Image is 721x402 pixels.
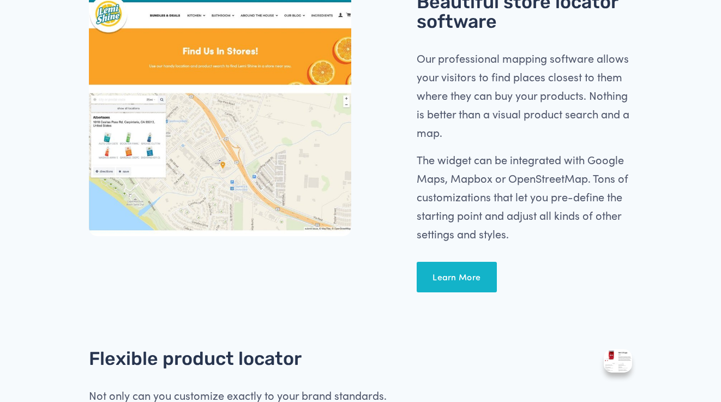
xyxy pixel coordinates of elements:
span: Our professional mapping software allows your visitors to find places closest to them where they ... [417,51,632,140]
span: Flexible product locator [89,347,302,370]
span: The widget can be integrated with Google Maps, Mapbox or OpenStreetMap. Tons of customizations th... [417,152,631,241]
a: Learn More [417,262,497,292]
